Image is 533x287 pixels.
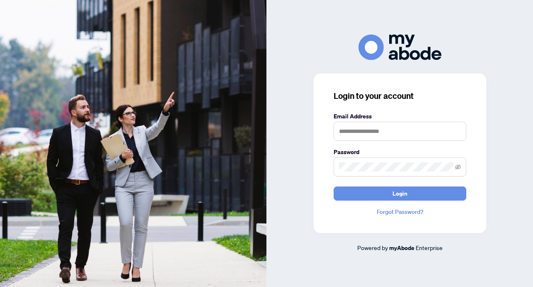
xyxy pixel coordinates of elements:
span: eye-invisible [455,164,461,170]
h3: Login to your account [334,90,466,102]
a: Forgot Password? [334,207,466,216]
label: Email Address [334,112,466,121]
img: ma-logo [359,34,441,60]
label: Password [334,147,466,157]
span: Powered by [357,244,388,251]
button: Login [334,186,466,201]
a: myAbode [389,243,414,253]
span: Login [392,187,407,200]
span: Enterprise [416,244,443,251]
